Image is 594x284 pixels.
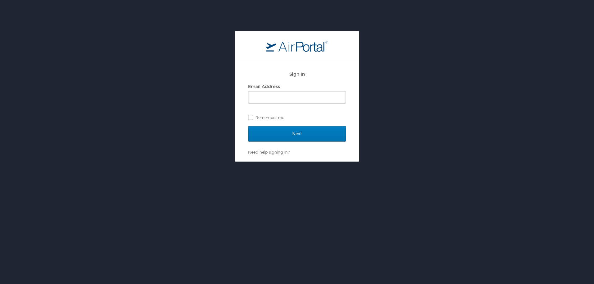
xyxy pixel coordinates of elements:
label: Email Address [248,84,280,89]
h2: Sign In [248,70,346,78]
label: Remember me [248,113,346,122]
img: logo [266,40,328,52]
input: Next [248,126,346,142]
a: Need help signing in? [248,150,290,155]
